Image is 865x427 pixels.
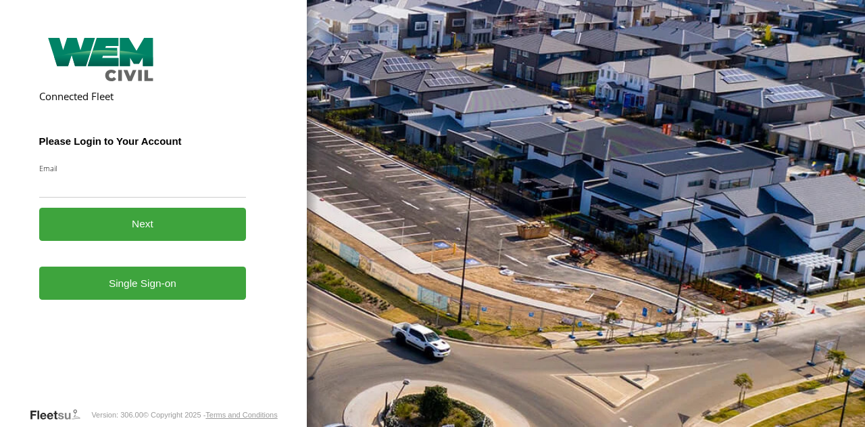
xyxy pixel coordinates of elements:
[39,38,164,81] img: WEM
[91,411,143,419] div: Version: 306.00
[29,408,91,422] a: Visit our Website
[39,135,247,147] h3: Please Login to Your Account
[39,89,247,103] h2: Connected Fleet
[39,208,247,241] button: Next
[39,267,247,300] a: Single Sign-on
[143,411,278,419] div: © Copyright 2025 -
[205,411,277,419] a: Terms and Conditions
[39,163,247,173] label: Email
